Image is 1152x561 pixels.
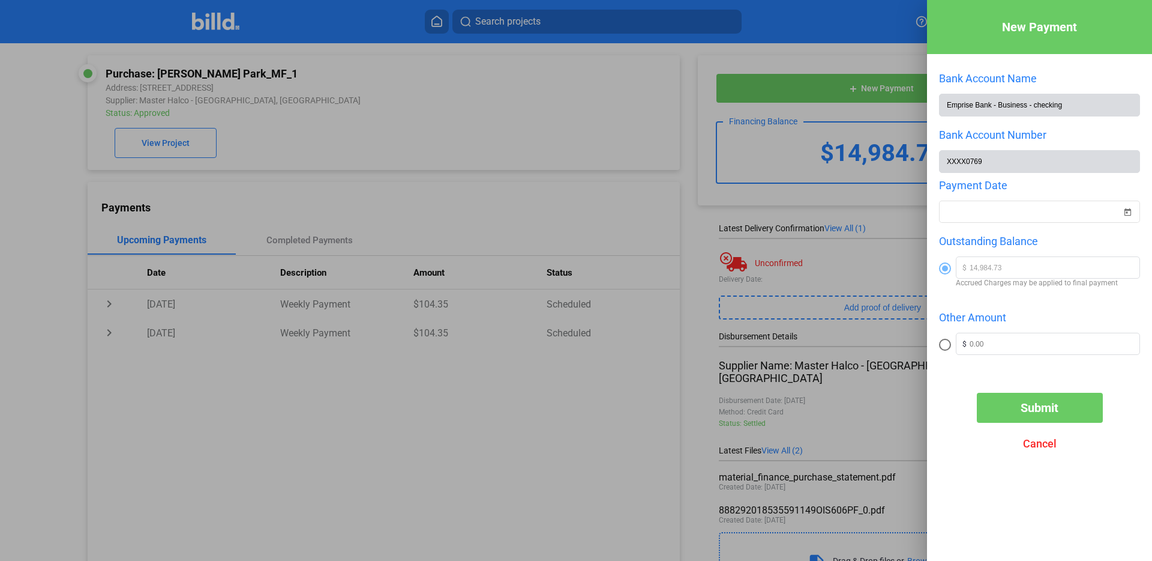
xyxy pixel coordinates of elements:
[956,257,970,278] span: $
[939,129,1140,141] div: Bank Account Number
[956,333,970,354] span: $
[970,333,1139,351] input: 0.00
[977,393,1103,423] button: Submit
[939,311,1140,324] div: Other Amount
[939,179,1140,192] div: Payment Date
[970,257,1139,275] input: 0.00
[956,279,1140,287] span: Accrued Charges may be applied to final payment
[1023,437,1057,450] span: Cancel
[1021,401,1058,415] span: Submit
[939,235,1140,247] div: Outstanding Balance
[1121,199,1133,211] button: Open calendar
[939,72,1140,85] div: Bank Account Name
[977,429,1103,459] button: Cancel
